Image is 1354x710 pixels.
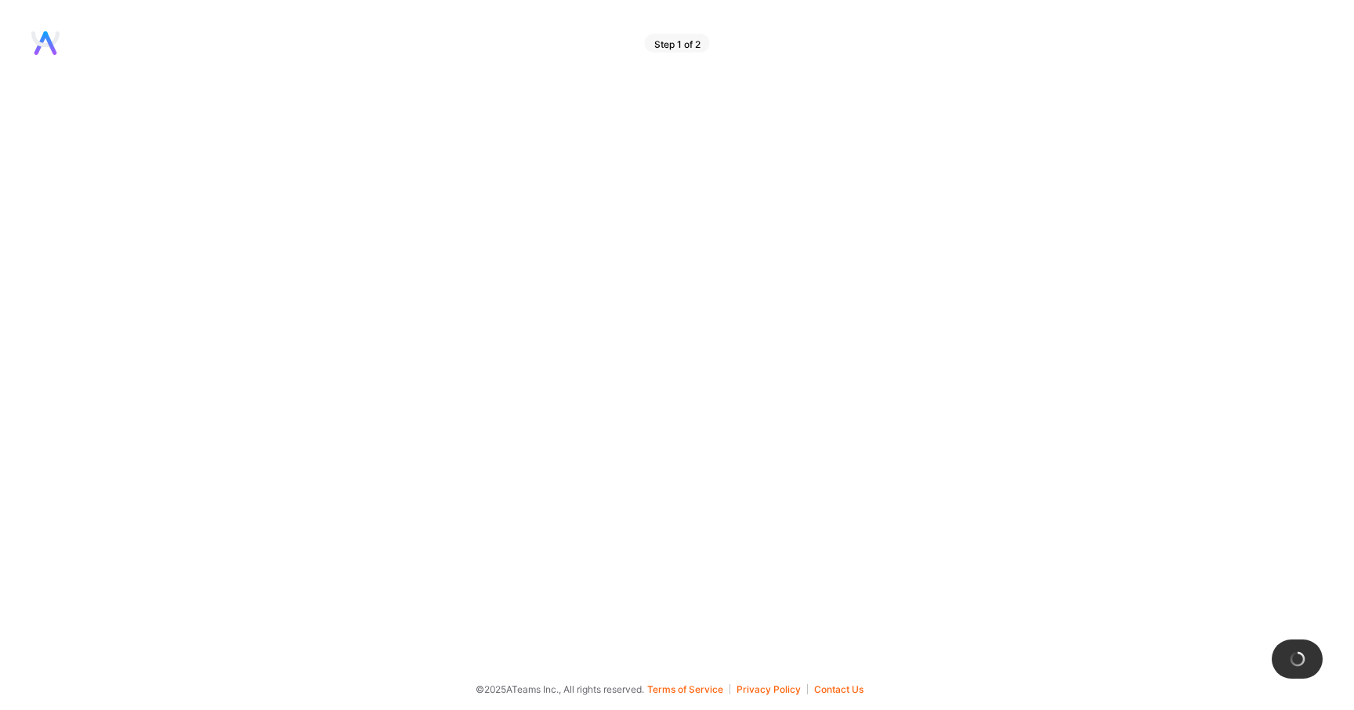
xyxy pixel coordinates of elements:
button: Terms of Service [647,684,730,694]
span: © 2025 ATeams Inc., All rights reserved. [476,681,644,697]
img: loading [1290,651,1305,667]
button: Privacy Policy [737,684,808,694]
div: Step 1 of 2 [645,34,710,53]
button: Contact Us [814,684,863,694]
